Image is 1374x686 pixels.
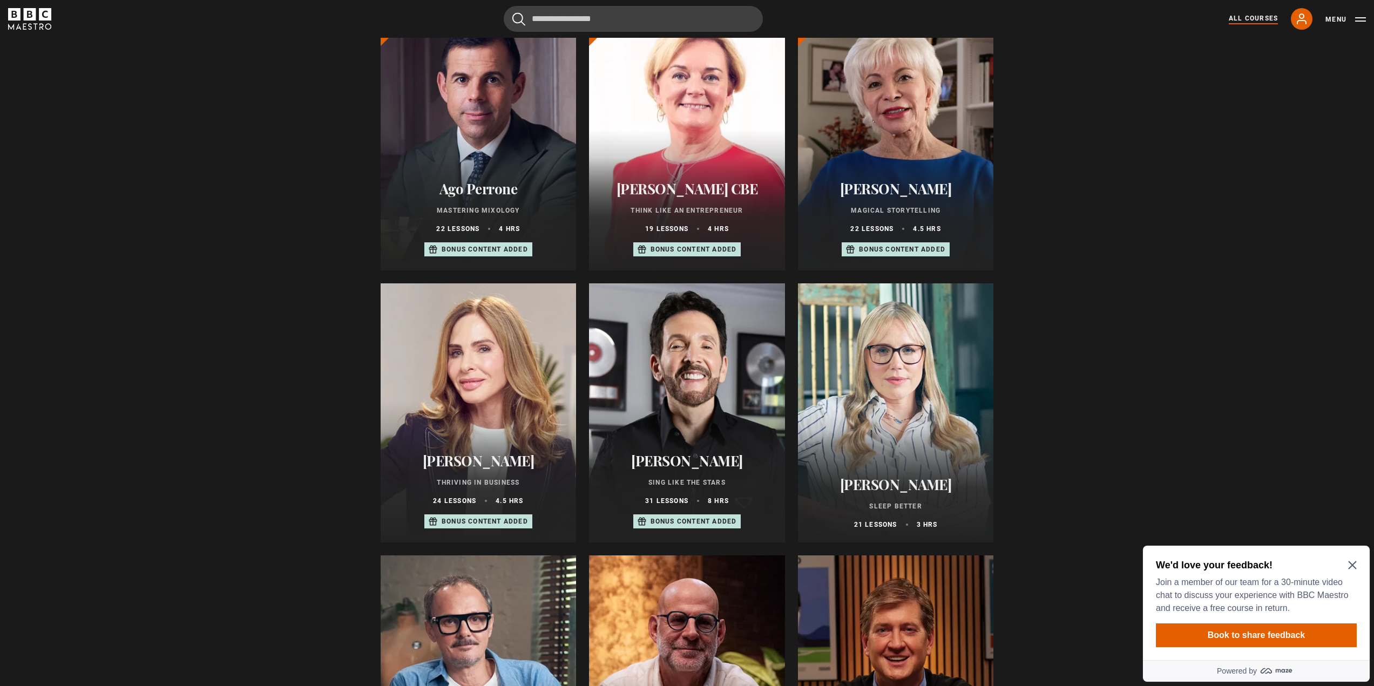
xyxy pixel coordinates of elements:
p: 8 hrs [708,496,729,506]
h2: [PERSON_NAME] CBE [602,180,772,197]
p: 21 lessons [854,520,897,529]
a: [PERSON_NAME] CBE Think Like an Entrepreneur 19 lessons 4 hrs Bonus content added New [589,11,785,270]
a: [PERSON_NAME] Sing Like the Stars 31 lessons 8 hrs Bonus content added [589,283,785,542]
h2: [PERSON_NAME] [602,452,772,469]
h2: [PERSON_NAME] [811,476,981,493]
button: Submit the search query [512,12,525,26]
h2: [PERSON_NAME] [394,452,564,469]
p: Magical Storytelling [811,206,981,215]
button: Book to share feedback [17,82,218,106]
p: Sleep Better [811,501,981,511]
h2: We'd love your feedback! [17,17,214,30]
div: Optional study invitation [4,4,231,140]
p: Thriving in Business [394,478,564,487]
p: 24 lessons [433,496,476,506]
a: All Courses [1229,13,1278,24]
p: 4.5 hrs [913,224,940,234]
p: Sing Like the Stars [602,478,772,487]
a: Ago Perrone Mastering Mixology 22 lessons 4 hrs Bonus content added New [381,11,577,270]
a: [PERSON_NAME] Sleep Better 21 lessons 3 hrs [798,283,994,542]
p: Join a member of our team for a 30-minute video chat to discuss your experience with BBC Maestro ... [17,35,214,73]
p: 31 lessons [645,496,688,506]
p: Bonus content added [442,517,528,526]
button: Close Maze Prompt [209,19,218,28]
a: [PERSON_NAME] Magical Storytelling 22 lessons 4.5 hrs Bonus content added New [798,11,994,270]
p: 4 hrs [708,224,729,234]
h2: Ago Perrone [394,180,564,197]
button: Toggle navigation [1325,14,1366,25]
p: Bonus content added [442,244,528,254]
p: Mastering Mixology [394,206,564,215]
p: 19 lessons [645,224,688,234]
p: 3 hrs [917,520,938,529]
svg: BBC Maestro [8,8,51,30]
p: Think Like an Entrepreneur [602,206,772,215]
a: Powered by maze [4,119,231,140]
p: Bonus content added [651,517,737,526]
h2: [PERSON_NAME] [811,180,981,197]
p: Bonus content added [651,244,737,254]
p: 22 lessons [436,224,479,234]
p: 4.5 hrs [496,496,523,506]
input: Search [504,6,763,32]
p: Bonus content added [859,244,945,254]
p: 22 lessons [850,224,894,234]
p: 4 hrs [499,224,520,234]
a: [PERSON_NAME] Thriving in Business 24 lessons 4.5 hrs Bonus content added [381,283,577,542]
